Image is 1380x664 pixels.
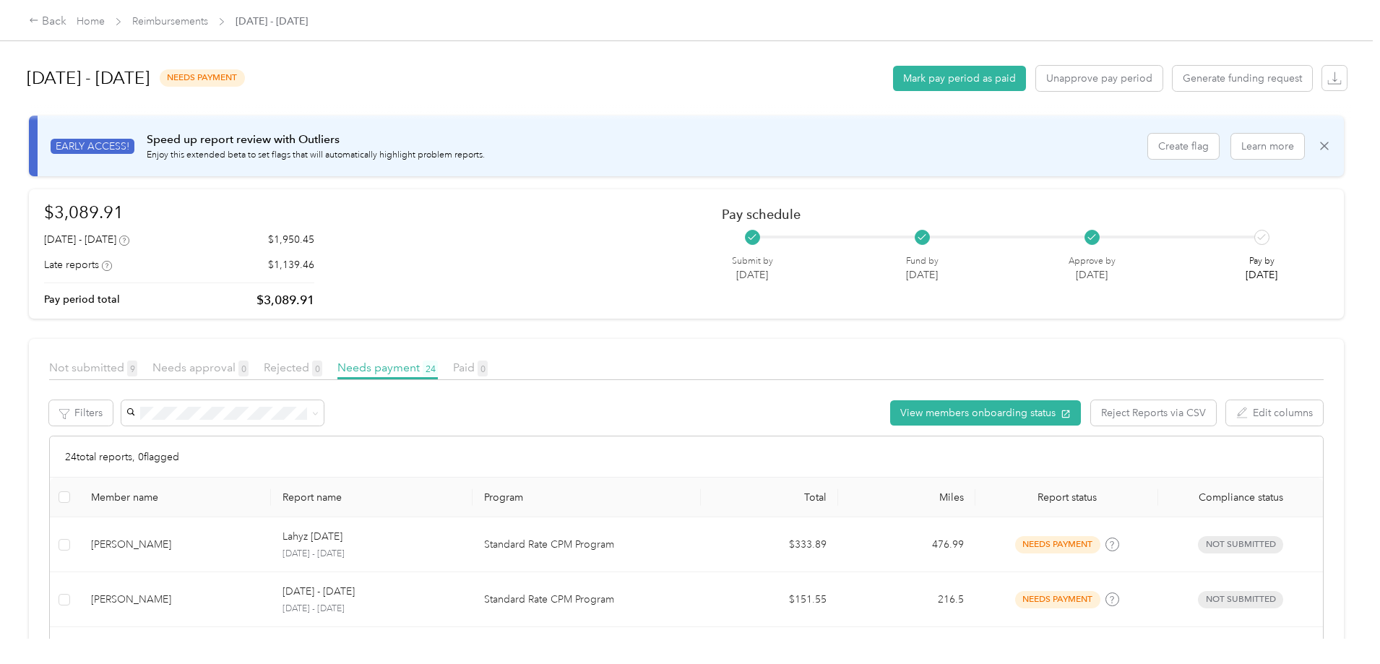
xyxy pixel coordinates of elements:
p: Submit by [732,255,773,268]
span: Compliance status [1170,491,1311,504]
div: [PERSON_NAME] [91,537,260,553]
td: Standard Rate CPM Program [473,517,701,572]
p: Pay by [1246,255,1277,268]
span: Generate funding request [1183,71,1302,86]
span: [DATE] - [DATE] [236,14,308,29]
th: Report name [271,478,472,517]
p: Standard Rate CPM Program [484,592,689,608]
td: 476.99 [838,517,975,572]
button: Reject Reports via CSV [1091,400,1216,426]
span: EARLY ACCESS! [51,139,134,154]
div: [DATE] - [DATE] [44,232,129,247]
p: Speed up report review with Outliers [147,131,485,149]
span: Not submitted [1198,591,1283,608]
p: $1,139.46 [268,257,314,272]
p: [DATE] [1069,267,1116,283]
span: Paid [453,361,488,374]
button: Learn more [1231,134,1304,159]
div: Back [29,13,66,30]
p: Enjoy this extended beta to set flags that will automatically highlight problem reports. [147,149,485,162]
iframe: Everlance-gr Chat Button Frame [1299,583,1380,664]
span: Not submitted [49,361,137,374]
div: Member name [91,491,260,504]
h1: $3,089.91 [44,199,314,225]
p: Standard Rate CPM Program [484,537,689,553]
button: Create flag [1148,134,1219,159]
span: needs payment [160,69,245,86]
p: [DATE] - [DATE] [283,603,460,616]
p: $1,950.45 [268,232,314,247]
p: [DATE] [732,267,773,283]
p: Lahyz [DATE] [283,529,342,545]
span: needs payment [1015,591,1100,608]
div: Miles [850,491,964,504]
div: Total [712,491,827,504]
span: Needs approval [152,361,249,374]
h1: [DATE] - [DATE] [27,61,150,95]
p: [DATE] [1246,267,1277,283]
div: [PERSON_NAME] [91,592,260,608]
span: 0 [238,361,249,376]
th: Program [473,478,701,517]
span: 0 [312,361,322,376]
span: needs payment [1015,536,1100,553]
td: $333.89 [701,517,838,572]
span: 9 [127,361,137,376]
button: Filters [49,400,113,426]
td: 216.5 [838,572,975,627]
p: [DATE] - [DATE] [283,548,460,561]
span: Rejected [264,361,322,374]
div: 24 total reports, 0 flagged [50,436,1323,478]
a: Reimbursements [132,15,208,27]
p: Fund by [906,255,939,268]
button: View members onboarding status [890,400,1081,426]
td: $151.55 [701,572,838,627]
h2: Pay schedule [722,207,1303,222]
button: Mark pay period as paid [893,66,1026,91]
p: Pay period total [44,292,120,307]
a: Home [77,15,105,27]
div: Late reports [44,257,112,272]
span: Not submitted [1198,536,1283,553]
p: [DATE] [906,267,939,283]
p: [DATE] - [DATE] [283,584,355,600]
button: Unapprove pay period [1036,66,1163,91]
th: Member name [79,478,272,517]
span: Report status [987,491,1147,504]
button: Generate funding request [1173,66,1312,91]
span: 24 [423,361,438,376]
td: Standard Rate CPM Program [473,572,701,627]
p: $3,089.91 [256,291,314,309]
span: Needs payment [337,361,438,374]
p: Approve by [1069,255,1116,268]
span: 0 [478,361,488,376]
button: Edit columns [1226,400,1323,426]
